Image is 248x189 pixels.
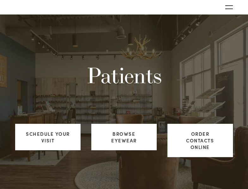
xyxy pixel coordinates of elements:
h1: Patients [34,63,214,88]
a: Schedule your visit [15,124,81,150]
a: Browse Eyewear [91,124,157,150]
img: Rochester, MN | You and Eye | Family Eye Care [15,6,25,9]
a: ORDER CONTACTS ONLINE [167,124,233,157]
button: Open navigation menu [223,3,235,12]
